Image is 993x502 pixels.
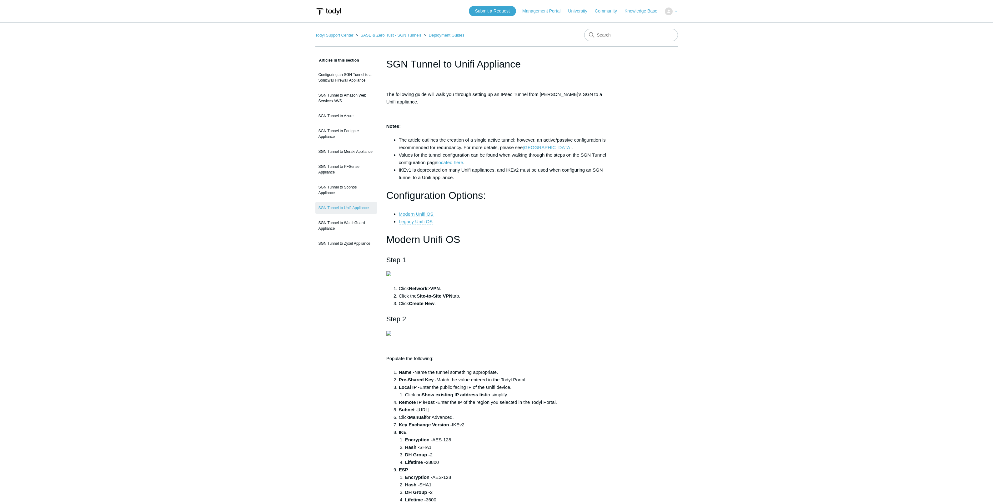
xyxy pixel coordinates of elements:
[405,444,607,451] li: SHA1
[315,202,377,214] a: SGN Tunnel to Unifi Appliance
[315,33,354,38] a: Todyl Support Center
[315,238,377,249] a: SGN Tunnel to Zyxel Appliance
[405,489,430,495] strong: DH Group -
[430,286,440,291] strong: VPN
[405,474,433,480] strong: Encryption -
[386,123,399,129] strong: Notes
[437,160,463,165] a: located here
[399,219,433,224] a: Legacy Unifi OS
[399,384,607,399] li: Enter the public facing IP of the Unifi device.
[360,33,421,38] a: SASE & ZeroTrust - SGN Tunnels
[386,254,607,265] h2: Step 1
[409,286,427,291] strong: Network
[399,377,437,382] strong: Pre-Shared Key -
[386,57,607,72] h1: SGN Tunnel to Unifi Appliance
[405,451,607,459] li: 2
[405,459,426,465] strong: Lifetime -
[386,314,607,324] h2: Step 2
[568,8,593,14] a: University
[405,474,607,481] li: AES-128
[315,125,377,143] a: SGN Tunnel to Fortigate Appliance
[399,407,418,412] strong: Subnet -
[584,29,678,41] input: Search
[522,8,567,14] a: Management Portal
[386,188,607,203] h1: Configuration Options:
[523,145,571,150] a: [GEOGRAPHIC_DATA]
[405,437,433,442] strong: Encryption -
[399,369,607,376] li: Name the tunnel something appropriate.
[405,436,607,444] li: AES-128
[399,422,452,427] strong: Key Exchange Version -
[399,376,607,384] li: Match the value entered in the Todyl Portal.
[399,406,607,414] li: [URL]
[422,392,486,397] strong: Show existing IP address list
[399,414,607,421] li: Click for Advanced.
[399,384,419,390] strong: Local IP -
[399,369,414,375] strong: Name -
[386,123,607,130] p: :
[315,181,377,199] a: SGN Tunnel to Sophos Appliance
[315,58,359,63] span: Articles in this section
[386,355,607,362] p: Populate the following:
[405,444,419,450] strong: Hash -
[386,331,391,336] img: 35424763989779
[399,421,607,429] li: IKEv2
[315,89,377,107] a: SGN Tunnel to Amazon Web Services AWS
[399,429,407,435] strong: IKE
[354,33,423,38] li: SASE & ZeroTrust - SGN Tunnels
[399,151,607,166] li: Values for the tunnel configuration can be found when walking through the steps on the SGN Tunnel...
[417,293,452,299] strong: Site-to-Site VPN
[595,8,623,14] a: Community
[405,489,607,496] li: 2
[405,481,607,489] li: SHA1
[399,467,408,472] strong: ESP
[405,452,430,457] strong: DH Group -
[386,232,607,248] h1: Modern Unifi OS
[624,8,664,14] a: Knowledge Base
[386,271,391,276] img: 35424763984659
[423,33,464,38] li: Deployment Guides
[399,300,607,307] li: Click .
[399,211,434,217] a: Modern Unifi OS
[405,482,419,487] strong: Hash -
[386,91,607,106] p: The following guide will walk you through setting up an IPsec Tunnel from [PERSON_NAME]'s SGN to ...
[405,459,607,466] li: 28800
[315,6,342,17] img: Todyl Support Center Help Center home page
[399,166,607,181] li: IKEv1 is deprecated on many Unifi appliances, and IKEv2 must be used when configuring an SGN tunn...
[315,110,377,122] a: SGN Tunnel to Azure
[399,292,607,300] li: Click the tab.
[399,399,607,406] li: Enter the IP of the region you selected in the Todyl Portal.
[315,69,377,86] a: Configuring an SGN Tunnel to a Sonicwall Firewall Appliance
[405,391,607,399] li: Click on to simplify.
[399,399,438,405] strong: Remote IP /Host -
[315,33,355,38] li: Todyl Support Center
[315,217,377,234] a: SGN Tunnel to WatchGuard Appliance
[315,161,377,178] a: SGN Tunnel to PFSense Appliance
[409,414,425,420] strong: Manual
[409,301,434,306] strong: Create New
[469,6,516,16] a: Submit a Request
[315,146,377,158] a: SGN Tunnel to Meraki Appliance
[399,136,607,151] li: The article outlines the creation of a single active tunnel; however, an active/passive configura...
[399,285,607,292] li: Click > .
[429,33,464,38] a: Deployment Guides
